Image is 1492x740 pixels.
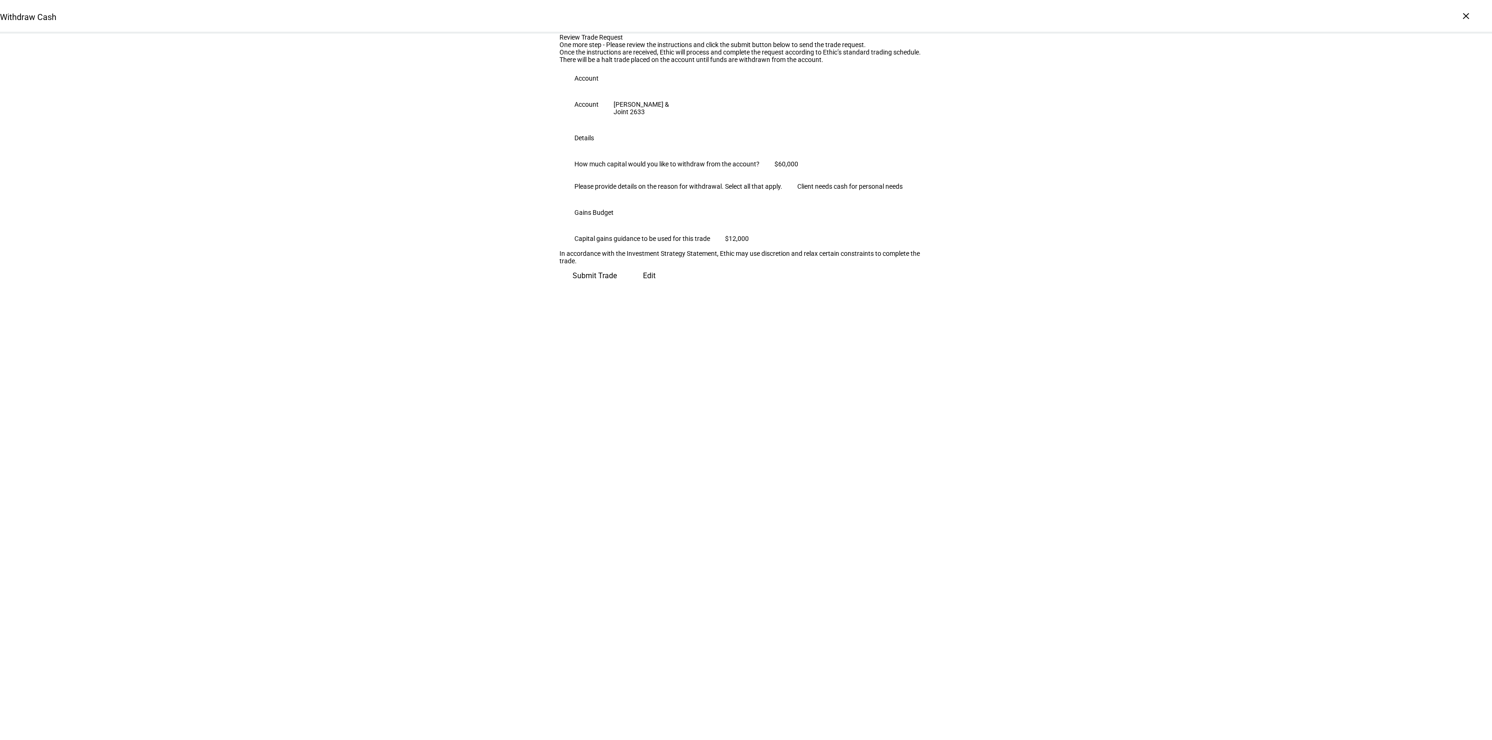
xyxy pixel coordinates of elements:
[559,48,932,56] div: Once the instructions are received, Ethic will process and complete the request according to Ethi...
[574,235,710,242] div: Capital gains guidance to be used for this trade
[574,75,599,82] div: Account
[614,101,669,108] div: [PERSON_NAME] &
[559,41,932,48] div: One more step - Please review the instructions and click the submit button below to send the trad...
[574,160,760,168] div: How much capital would you like to withdraw from the account?
[559,56,932,63] div: There will be a halt trade placed on the account until funds are withdrawn from the account.
[574,134,594,142] div: Details
[574,101,599,108] div: Account
[725,235,749,242] div: $12,000
[1458,8,1473,23] div: ×
[559,34,932,41] div: Review Trade Request
[630,265,669,287] button: Edit
[573,265,617,287] span: Submit Trade
[774,160,798,168] div: $60,000
[797,183,903,190] div: Client needs cash for personal needs
[574,183,782,190] div: Please provide details on the reason for withdrawal. Select all that apply.
[614,108,669,116] div: Joint 2633
[559,265,630,287] button: Submit Trade
[574,209,614,216] div: Gains Budget
[559,250,932,265] div: In accordance with the Investment Strategy Statement, Ethic may use discretion and relax certain ...
[643,265,656,287] span: Edit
